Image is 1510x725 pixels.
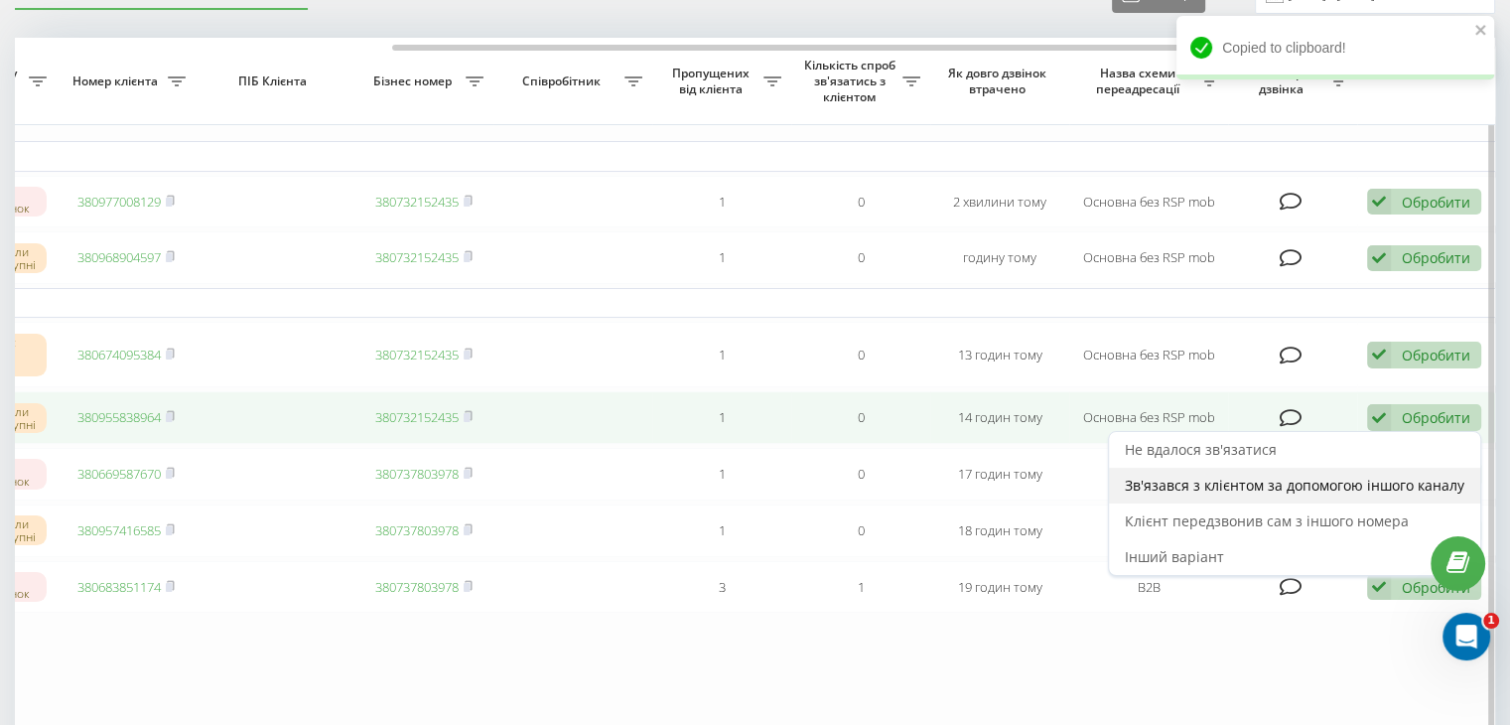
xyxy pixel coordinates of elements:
[791,391,930,444] td: 0
[652,448,791,501] td: 1
[1069,391,1228,444] td: Основна без RSP mob
[364,73,466,89] span: Бізнес номер
[1079,66,1200,96] span: Назва схеми переадресації
[930,561,1069,614] td: 19 годин тому
[1483,613,1499,629] span: 1
[503,73,624,89] span: Співробітник
[930,176,1069,228] td: 2 хвилини тому
[1069,322,1228,387] td: Основна без RSP mob
[67,73,168,89] span: Номер клієнта
[1474,22,1488,41] button: close
[791,322,930,387] td: 0
[652,176,791,228] td: 1
[652,322,791,387] td: 1
[930,505,1069,557] td: 18 годин тому
[1125,547,1224,566] span: Інший варіант
[930,322,1069,387] td: 13 годин тому
[801,58,902,104] span: Кількість спроб зв'язатись з клієнтом
[375,193,459,211] a: 380732152435
[946,66,1053,96] span: Як довго дзвінок втрачено
[791,231,930,284] td: 0
[791,505,930,557] td: 0
[1402,346,1470,364] div: Обробити
[1402,193,1470,212] div: Обробити
[1238,66,1329,96] span: Коментар до дзвінка
[375,346,459,363] a: 380732152435
[1069,561,1228,614] td: В2В
[652,391,791,444] td: 1
[652,505,791,557] td: 1
[791,561,930,614] td: 1
[1125,511,1409,530] span: Клієнт передзвонив сам з іншого номера
[375,408,459,426] a: 380732152435
[375,578,459,596] a: 380737803978
[375,521,459,539] a: 380737803978
[1069,505,1228,557] td: В2В
[375,465,459,483] a: 380737803978
[77,578,161,596] a: 380683851174
[77,521,161,539] a: 380957416585
[1402,408,1470,427] div: Обробити
[1069,231,1228,284] td: Основна без RSP mob
[1402,248,1470,267] div: Обробити
[77,248,161,266] a: 380968904597
[652,231,791,284] td: 1
[1069,448,1228,501] td: В2В
[791,176,930,228] td: 0
[375,248,459,266] a: 380732152435
[930,391,1069,444] td: 14 годин тому
[1125,476,1464,495] span: Зв'язався з клієнтом за допомогою іншого каналу
[1176,16,1494,79] div: Copied to clipboard!
[791,448,930,501] td: 0
[930,448,1069,501] td: 17 годин тому
[1442,613,1490,660] iframe: Intercom live chat
[77,465,161,483] a: 380669587670
[1125,440,1277,459] span: Не вдалося зв'язатися
[662,66,763,96] span: Пропущених від клієнта
[930,231,1069,284] td: годину тому
[77,346,161,363] a: 380674095384
[77,408,161,426] a: 380955838964
[77,193,161,211] a: 380977008129
[1402,578,1470,597] div: Обробити
[1069,176,1228,228] td: Основна без RSP mob
[652,561,791,614] td: 3
[212,73,338,89] span: ПІБ Клієнта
